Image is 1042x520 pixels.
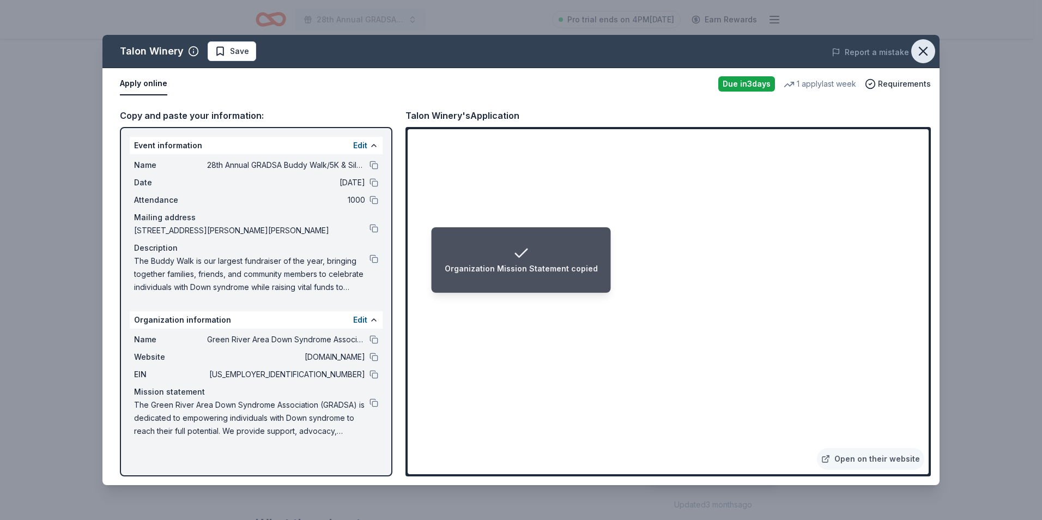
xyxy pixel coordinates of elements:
span: Save [230,45,249,58]
div: Copy and paste your information: [120,108,392,123]
span: EIN [134,368,207,381]
div: Mission statement [134,385,378,398]
span: Name [134,333,207,346]
span: The Green River Area Down Syndrome Association (GRADSA) is dedicated to empowering individuals wi... [134,398,369,438]
span: Website [134,350,207,364]
span: Attendance [134,194,207,207]
button: Requirements [865,77,931,90]
span: [DATE] [207,176,365,189]
button: Save [208,41,256,61]
div: Organization Mission Statement copied [445,262,598,275]
span: [US_EMPLOYER_IDENTIFICATION_NUMBER] [207,368,365,381]
span: Requirements [878,77,931,90]
div: Event information [130,137,383,154]
a: Open on their website [817,448,924,470]
button: Edit [353,139,367,152]
span: Name [134,159,207,172]
button: Apply online [120,72,167,95]
div: Mailing address [134,211,378,224]
div: 1 apply last week [784,77,856,90]
button: Report a mistake [832,46,909,59]
span: [DOMAIN_NAME] [207,350,365,364]
span: 28th Annual GRADSA Buddy Walk/5K & Silent Auction [207,159,365,172]
div: Talon Winery's Application [405,108,519,123]
span: Green River Area Down Syndrome Association [207,333,365,346]
div: Organization information [130,311,383,329]
div: Talon Winery [120,43,184,60]
div: Due in 3 days [718,76,775,92]
span: 1000 [207,194,365,207]
button: Edit [353,313,367,326]
span: Date [134,176,207,189]
div: Description [134,241,378,255]
span: [STREET_ADDRESS][PERSON_NAME][PERSON_NAME] [134,224,369,237]
span: The Buddy Walk is our largest fundraiser of the year, bringing together families, friends, and co... [134,255,369,294]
